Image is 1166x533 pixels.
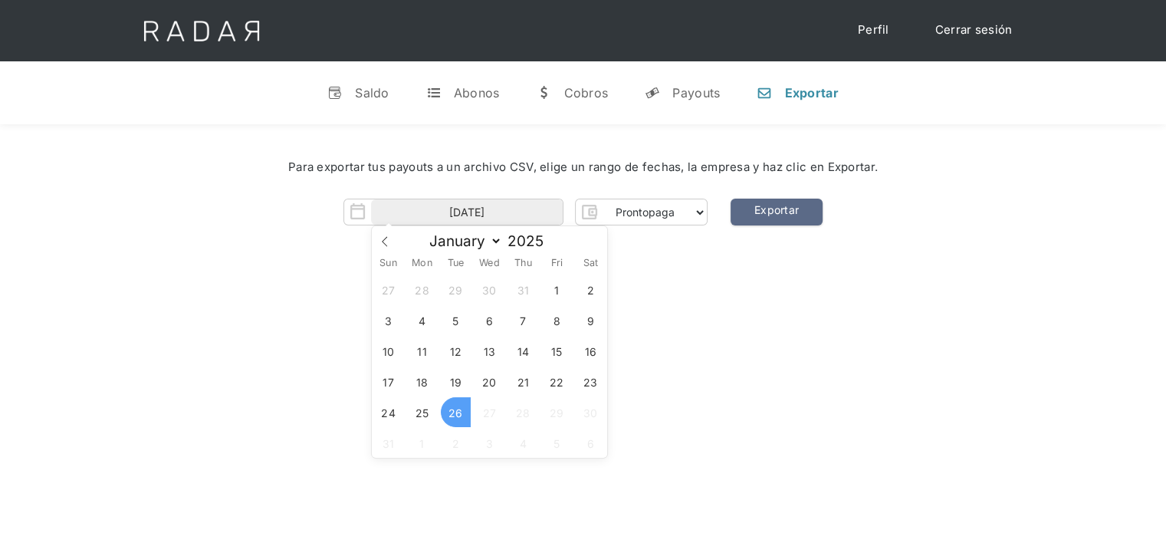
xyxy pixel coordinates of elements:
[441,305,471,335] span: August 5, 2025
[475,336,504,366] span: August 13, 2025
[407,275,437,304] span: July 28, 2025
[454,85,500,100] div: Abonos
[576,336,606,366] span: August 16, 2025
[502,232,557,250] input: Year
[407,336,437,366] span: August 11, 2025
[508,367,538,396] span: August 21, 2025
[542,367,572,396] span: August 22, 2025
[784,85,838,100] div: Exportar
[508,397,538,427] span: August 28, 2025
[407,428,437,458] span: September 1, 2025
[343,199,708,225] form: Form
[355,85,389,100] div: Saldo
[508,336,538,366] span: August 14, 2025
[542,305,572,335] span: August 8, 2025
[372,258,406,268] span: Sun
[441,367,471,396] span: August 19, 2025
[573,258,607,268] span: Sat
[842,15,905,45] a: Perfil
[576,428,606,458] span: September 6, 2025
[536,85,551,100] div: w
[645,85,660,100] div: y
[542,428,572,458] span: September 5, 2025
[576,275,606,304] span: August 2, 2025
[475,305,504,335] span: August 6, 2025
[373,305,403,335] span: August 3, 2025
[475,275,504,304] span: July 30, 2025
[407,397,437,427] span: August 25, 2025
[576,305,606,335] span: August 9, 2025
[542,336,572,366] span: August 15, 2025
[540,258,573,268] span: Fri
[508,428,538,458] span: September 4, 2025
[472,258,506,268] span: Wed
[407,305,437,335] span: August 4, 2025
[475,397,504,427] span: August 27, 2025
[475,367,504,396] span: August 20, 2025
[373,367,403,396] span: August 17, 2025
[475,428,504,458] span: September 3, 2025
[441,428,471,458] span: September 2, 2025
[506,258,540,268] span: Thu
[373,275,403,304] span: July 27, 2025
[563,85,608,100] div: Cobros
[438,258,472,268] span: Tue
[731,199,823,225] a: Exportar
[441,336,471,366] span: August 12, 2025
[327,85,343,100] div: v
[421,232,502,251] select: Month
[441,275,471,304] span: July 29, 2025
[672,85,720,100] div: Payouts
[407,367,437,396] span: August 18, 2025
[405,258,438,268] span: Mon
[373,397,403,427] span: August 24, 2025
[576,397,606,427] span: August 30, 2025
[373,336,403,366] span: August 10, 2025
[373,428,403,458] span: August 31, 2025
[508,275,538,304] span: July 31, 2025
[920,15,1028,45] a: Cerrar sesión
[426,85,442,100] div: t
[46,159,1120,176] div: Para exportar tus payouts a un archivo CSV, elige un rango de fechas, la empresa y haz clic en Ex...
[542,397,572,427] span: August 29, 2025
[508,305,538,335] span: August 7, 2025
[757,85,772,100] div: n
[576,367,606,396] span: August 23, 2025
[542,275,572,304] span: August 1, 2025
[441,397,471,427] span: August 26, 2025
